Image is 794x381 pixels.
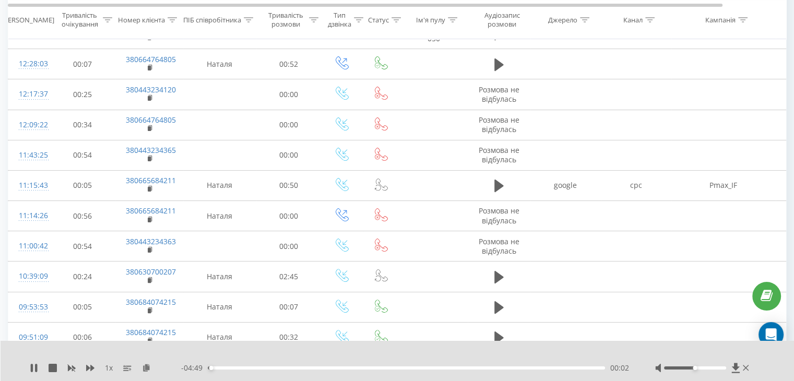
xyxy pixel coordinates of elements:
td: 00:07 [256,292,322,322]
td: Pmax_IF [671,170,776,200]
span: Розмова не відбулась [479,206,519,225]
td: Наталя [183,292,256,322]
div: Accessibility label [693,366,697,370]
div: Кампанія [705,15,736,24]
a: 380443234363 [126,236,176,246]
div: 10:39:09 [19,266,40,287]
td: 00:24 [50,261,115,292]
td: 02:45 [256,261,322,292]
td: 00:00 [256,201,322,231]
span: Розмова не відбулась [479,115,519,134]
div: Accessibility label [209,366,214,370]
div: Канал [623,15,643,24]
div: Тривалість очікування [59,11,100,29]
div: Open Intercom Messenger [759,322,784,347]
span: Розмова не відбулась [479,145,519,164]
td: Наталя [183,170,256,200]
div: Тривалість розмови [265,11,306,29]
span: 1 x [105,363,113,373]
div: 12:28:03 [19,54,40,74]
td: cpc [601,170,671,200]
div: 11:00:42 [19,236,40,256]
td: Наталя [183,322,256,352]
div: Тип дзвінка [328,11,351,29]
div: ПІБ співробітника [183,15,241,24]
a: 380443234365 [126,145,176,155]
td: 00:00 [256,110,322,140]
td: 00:00 [256,231,322,261]
div: Аудіозапис розмови [477,11,527,29]
div: Номер клієнта [118,15,165,24]
td: 00:07 [50,49,115,79]
div: Ім'я пулу [416,15,445,24]
span: Розмова не відбулась [479,236,519,256]
div: 12:09:22 [19,115,40,135]
a: 380684074215 [126,297,176,307]
td: 00:05 [50,170,115,200]
div: [PERSON_NAME] [2,15,54,24]
div: 12:17:37 [19,84,40,104]
td: 00:52 [256,49,322,79]
td: 00:34 [50,110,115,140]
td: Наталя [183,49,256,79]
a: 380443234120 [126,85,176,94]
td: Наталя [183,261,256,292]
a: 380665684211 [126,175,176,185]
td: Наталя [183,201,256,231]
td: 00:00 [256,140,322,170]
a: 380684074215 [126,327,176,337]
td: 00:25 [50,79,115,110]
div: 11:15:43 [19,175,40,196]
div: 11:43:25 [19,145,40,165]
a: 380665684211 [126,206,176,216]
div: 11:14:26 [19,206,40,226]
a: 380630700207 [126,267,176,277]
div: 09:53:53 [19,297,40,317]
a: 380664764805 [126,115,176,125]
td: 00:50 [256,170,322,200]
td: 00:06 [50,322,115,352]
td: google [530,170,601,200]
div: Статус [368,15,389,24]
span: - 04:49 [181,363,208,373]
td: 00:32 [256,322,322,352]
div: Джерело [548,15,577,24]
td: 00:00 [256,79,322,110]
a: 380664764805 [126,54,176,64]
td: 00:54 [50,231,115,261]
td: 00:05 [50,292,115,322]
span: Розмова не відбулась [479,85,519,104]
td: 00:54 [50,140,115,170]
td: 00:56 [50,201,115,231]
span: 00:02 [610,363,629,373]
div: 09:51:09 [19,327,40,348]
